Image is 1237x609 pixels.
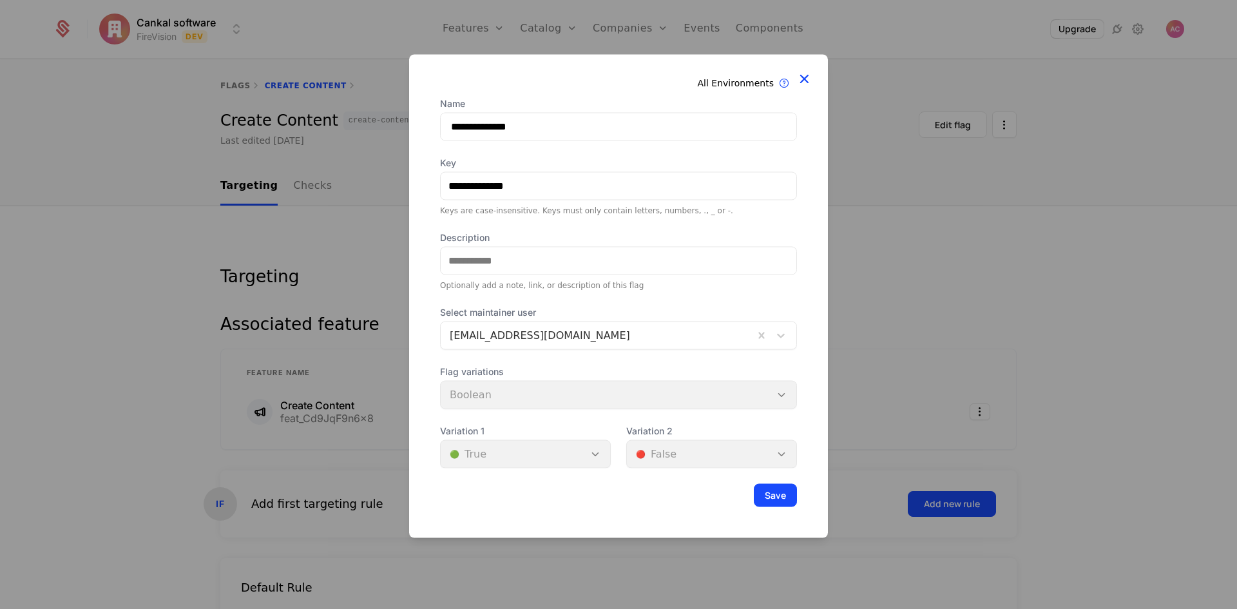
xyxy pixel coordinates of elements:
[440,231,797,244] label: Description
[698,76,774,89] div: All Environments
[440,97,797,110] label: Name
[440,305,797,318] span: Select maintainer user
[754,483,797,507] button: Save
[440,156,797,169] label: Key
[440,424,611,437] span: Variation 1
[626,424,797,437] span: Variation 2
[440,205,797,215] div: Keys are case-insensitive. Keys must only contain letters, numbers, ., _ or -.
[440,365,797,378] span: Flag variations
[440,280,797,290] div: Optionally add a note, link, or description of this flag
